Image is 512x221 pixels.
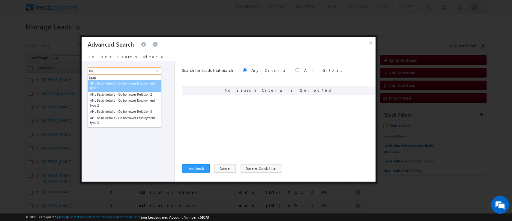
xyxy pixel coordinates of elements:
[200,215,209,219] span: 61073
[88,91,161,98] a: AHL Basic details - Co borrower Relation 2
[10,32,25,39] img: d_60004797649_company_0_60004797649
[31,32,101,39] div: Chat with us now
[182,68,233,73] span: Search for Leads that match
[117,215,139,219] a: Acceptable Use
[58,215,67,219] a: About
[25,214,209,220] span: © 2025 LeadSquared | | | | |
[88,115,161,126] a: AHL Basic details - Co borrower Employment type 3
[214,164,236,173] button: Cancel
[88,37,134,51] h3: Advanced Search
[98,3,113,17] div: Minimize live chat window
[366,37,376,48] button: ×
[88,54,164,59] span: Select Search Criteria
[88,80,161,92] a: AHL Basic details - Co borrower Employment type 1
[8,56,109,169] textarea: Type your message and hit 'Enter'
[88,75,161,80] li: Lead
[92,215,116,219] a: Terms of Service
[88,126,161,132] a: AHL Basic details - Co borrower Relation 4
[88,109,161,115] a: AHL Basic details - Co borrower Relation 3
[182,164,210,173] button: Find Leads
[82,174,109,182] em: Start Chat
[88,97,161,109] a: AHL Basic details - Co borrower Employment type 2
[140,215,209,219] span: Your Leadsquared Account Number is
[182,86,376,95] div: No Search Criteria is Selected
[304,68,343,73] label: All Criteria
[251,68,286,73] label: Any Criteria
[68,215,91,219] a: Contact Support
[88,67,161,75] input: Type to Search
[241,164,282,173] button: Save as Quick Filter
[153,68,160,74] a: Show All Items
